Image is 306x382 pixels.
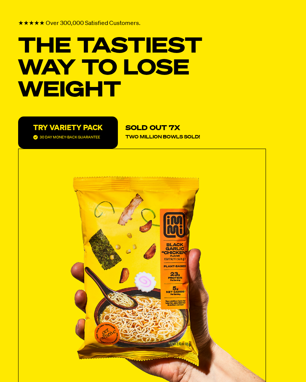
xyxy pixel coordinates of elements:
[18,19,141,28] p: ★★★★★ Over 300,000 Satisfied Customers.
[18,116,118,149] button: TRY VARIETY PACK30 DAY MONEY-BACK GUARANTEE
[125,124,180,133] p: SOLD OUT 7X
[33,124,103,132] p: TRY VARIETY PACK
[18,36,261,101] h1: THE TASTIEST WAY TO LOSE WEIGHT
[125,133,200,142] p: TWO MILLION BOWLS SOLD!
[40,134,100,141] p: 30 DAY MONEY-BACK GUARANTEE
